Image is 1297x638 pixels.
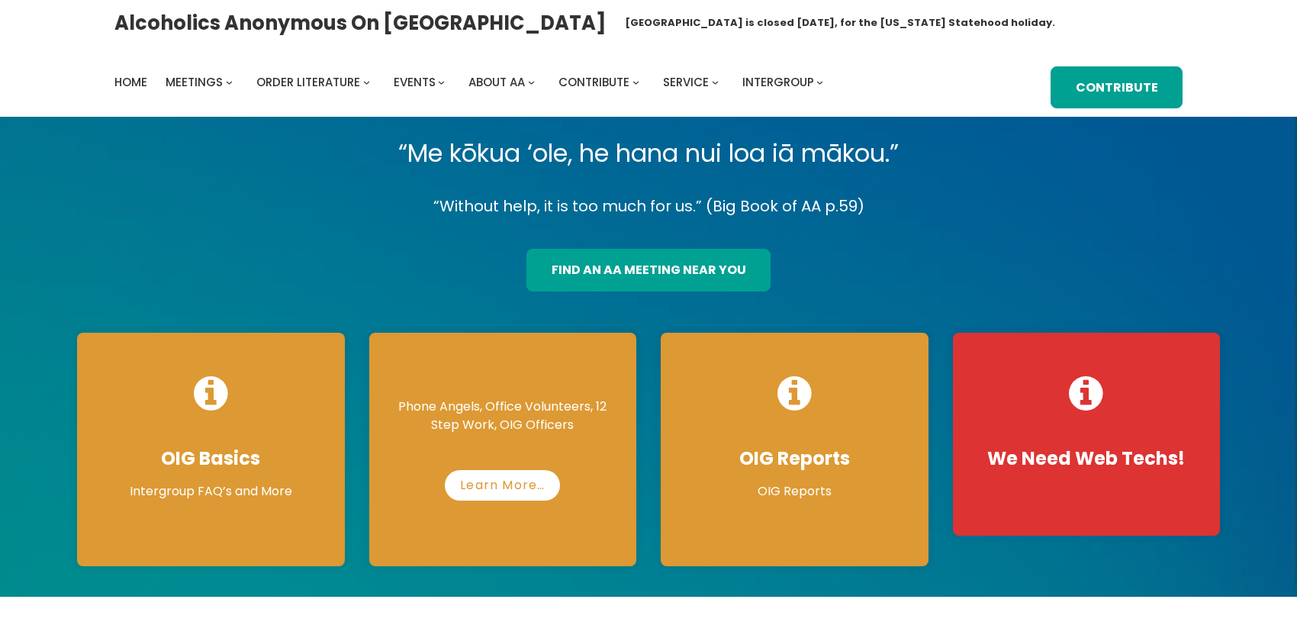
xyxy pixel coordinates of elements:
p: Intergroup FAQ’s and More [92,482,330,501]
a: Contribute [558,72,629,93]
span: Intergroup [742,74,814,90]
a: Intergroup [742,72,814,93]
span: Meetings [166,74,223,90]
a: Contribute [1051,66,1183,109]
p: Phone Angels, Office Volunteers, 12 Step Work, OIG Officers [385,398,622,434]
h1: [GEOGRAPHIC_DATA] is closed [DATE], for the [US_STATE] Statehood holiday. [625,15,1055,31]
a: Learn More… [445,470,560,501]
h4: OIG Basics [92,447,330,470]
button: Events submenu [438,79,445,85]
nav: Intergroup [114,72,829,93]
span: Events [394,74,436,90]
p: “Without help, it is too much for us.” (Big Book of AA p.59) [65,193,1232,220]
button: About AA submenu [528,79,535,85]
a: Meetings [166,72,223,93]
a: About AA [468,72,525,93]
a: Service [663,72,709,93]
a: find an aa meeting near you [526,249,771,292]
h4: OIG Reports [676,447,913,470]
span: Order Literature [256,74,360,90]
button: Meetings submenu [226,79,233,85]
p: “Me kōkua ‘ole, he hana nui loa iā mākou.” [65,132,1232,175]
h4: We Need Web Techs! [968,447,1205,470]
button: Order Literature submenu [363,79,370,85]
span: About AA [468,74,525,90]
p: OIG Reports [676,482,913,501]
span: Home [114,74,147,90]
button: Contribute submenu [632,79,639,85]
a: Home [114,72,147,93]
button: Intergroup submenu [816,79,823,85]
span: Service [663,74,709,90]
span: Contribute [558,74,629,90]
a: Alcoholics Anonymous on [GEOGRAPHIC_DATA] [114,5,607,40]
button: Service submenu [712,79,719,85]
a: Events [394,72,436,93]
